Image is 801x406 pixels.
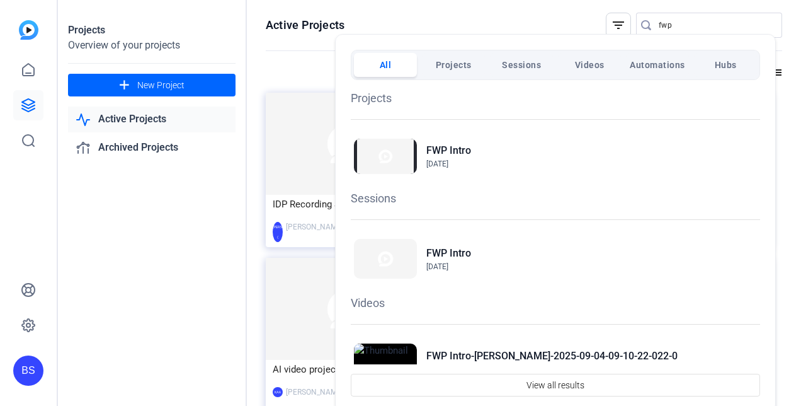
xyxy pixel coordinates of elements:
[354,239,417,279] img: Thumbnail
[426,262,448,271] span: [DATE]
[426,143,471,158] h2: FWP Intro
[351,374,760,397] button: View all results
[526,373,584,397] span: View all results
[351,90,760,107] h1: Projects
[426,349,678,364] h2: FWP Intro-[PERSON_NAME]-2025-09-04-09-10-22-022-0
[426,246,471,261] h2: FWP Intro
[575,54,605,76] span: Videos
[351,294,760,311] h1: Videos
[502,54,541,76] span: Sessions
[436,54,472,76] span: Projects
[354,139,417,174] img: Thumbnail
[630,54,685,76] span: Automations
[426,159,448,168] span: [DATE]
[715,54,737,76] span: Hubs
[380,54,392,76] span: All
[354,344,417,379] img: Thumbnail
[351,190,760,207] h1: Sessions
